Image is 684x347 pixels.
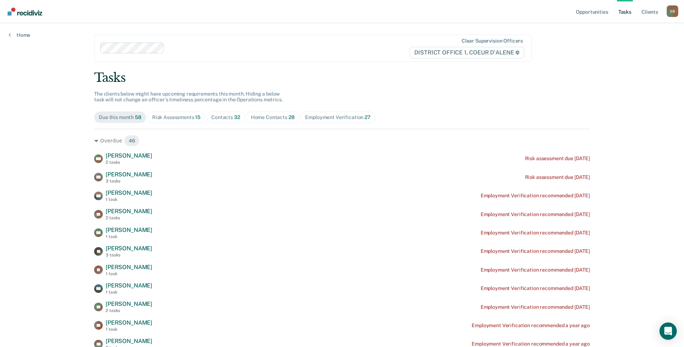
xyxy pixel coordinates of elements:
div: Home Contacts [251,114,295,120]
span: [PERSON_NAME] [106,227,152,233]
span: [PERSON_NAME] [106,152,152,159]
span: The clients below might have upcoming requirements this month. Hiding a below task will not chang... [94,91,283,103]
a: Home [9,32,30,38]
button: Profile dropdown button [667,5,678,17]
span: [PERSON_NAME] [106,300,152,307]
span: 32 [234,114,240,120]
div: Employment Verification recommended [DATE] [481,211,590,218]
div: 1 task [106,290,152,295]
div: 3 tasks [106,179,152,184]
div: 1 task [106,327,152,332]
div: Overdue 46 [94,135,590,146]
span: [PERSON_NAME] [106,338,152,344]
div: 2 tasks [106,308,152,313]
span: [PERSON_NAME] [106,189,152,196]
div: Due this month [99,114,141,120]
div: Employment Verification recommended [DATE] [481,193,590,199]
div: 2 tasks [106,215,152,220]
span: 28 [288,114,295,120]
div: Risk Assessments [152,114,200,120]
div: 1 task [106,197,152,202]
span: DISTRICT OFFICE 1, COEUR D'ALENE [410,47,524,58]
div: Risk assessment due [DATE] [525,155,590,162]
div: Employment Verification recommended [DATE] [481,285,590,291]
img: Recidiviz [8,8,42,16]
span: 46 [124,135,140,146]
span: [PERSON_NAME] [106,245,152,252]
span: 58 [135,114,141,120]
div: S B [667,5,678,17]
div: Employment Verification recommended [DATE] [481,248,590,254]
span: 15 [195,114,200,120]
div: 3 tasks [106,252,152,258]
span: [PERSON_NAME] [106,319,152,326]
div: 2 tasks [106,160,152,165]
div: 1 task [106,234,152,239]
div: Tasks [94,70,590,85]
span: [PERSON_NAME] [106,282,152,289]
div: Employment Verification recommended [DATE] [481,230,590,236]
div: Employment Verification recommended [DATE] [481,267,590,273]
div: Employment Verification recommended a year ago [472,341,590,347]
div: Contacts [211,114,240,120]
div: Employment Verification recommended a year ago [472,322,590,329]
div: Employment Verification [305,114,370,120]
span: [PERSON_NAME] [106,208,152,215]
div: 1 task [106,271,152,276]
div: Employment Verification recommended [DATE] [481,304,590,310]
span: [PERSON_NAME] [106,264,152,271]
span: 27 [365,114,371,120]
div: Open Intercom Messenger [659,322,677,340]
div: Clear supervision officers [462,38,523,44]
div: Risk assessment due [DATE] [525,174,590,180]
span: [PERSON_NAME] [106,171,152,178]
